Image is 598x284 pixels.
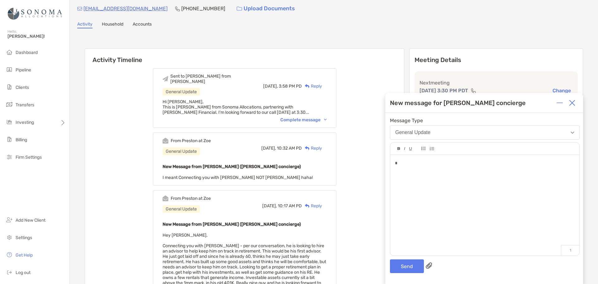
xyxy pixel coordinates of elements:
[6,66,13,73] img: pipeline icon
[6,83,13,91] img: clients icon
[280,117,327,123] div: Complete message
[163,99,309,115] span: Hi [PERSON_NAME], This is [PERSON_NAME] from Sonoma Allocations, partnering with [PERSON_NAME] Fi...
[163,195,168,201] img: Event icon
[163,76,168,82] img: Event icon
[171,138,211,143] div: From Preston at Zoe
[16,270,31,275] span: Log out
[279,84,302,89] span: 3:58 PM PD
[16,102,34,108] span: Transfers
[163,175,313,180] span: I meant Connecting you with [PERSON_NAME] NOT [PERSON_NAME] haha!
[561,245,579,256] p: 1
[16,120,34,125] span: Investing
[571,132,574,134] img: Open dropdown arrow
[397,147,400,150] img: Editor control icon
[163,88,200,96] div: General Update
[6,216,13,224] img: add_new_client icon
[6,233,13,241] img: settings icon
[175,6,180,11] img: Phone Icon
[420,79,573,87] p: Next meeting
[302,83,322,89] div: Reply
[77,22,93,28] a: Activity
[163,138,168,144] img: Event icon
[420,87,468,94] p: [DATE] 3:30 PM PDT
[305,84,310,88] img: Reply icon
[305,146,310,150] img: Reply icon
[390,118,580,123] span: Message Type
[430,147,434,151] img: Editor control icon
[551,87,573,94] button: Change
[404,147,405,150] img: Editor control icon
[16,253,33,258] span: Get Help
[471,88,476,93] img: communication type
[16,235,32,240] span: Settings
[16,155,42,160] span: Firm Settings
[261,146,276,151] span: [DATE],
[163,222,301,227] b: New Message from [PERSON_NAME] ([PERSON_NAME] concierge)
[6,153,13,161] img: firm-settings icon
[16,137,27,142] span: Billing
[77,7,82,11] img: Email Icon
[6,48,13,56] img: dashboard icon
[85,49,404,64] h6: Activity Timeline
[16,67,31,73] span: Pipeline
[171,196,211,201] div: From Preston at Zoe
[16,85,29,90] span: Clients
[7,34,66,39] span: [PERSON_NAME]!
[133,22,152,28] a: Accounts
[6,101,13,108] img: transfers icon
[7,2,62,25] img: Zoe Logo
[415,56,578,64] p: Meeting Details
[181,5,225,12] p: [PHONE_NUMBER]
[16,218,45,223] span: Add New Client
[426,262,432,269] img: paperclip attachments
[390,125,580,140] button: General Update
[277,146,302,151] span: 10:32 AM PD
[163,147,200,155] div: General Update
[6,118,13,126] img: investing icon
[102,22,123,28] a: Household
[6,136,13,143] img: billing icon
[163,205,200,213] div: General Update
[390,259,424,273] button: Send
[409,147,412,151] img: Editor control icon
[557,100,563,106] img: Expand or collapse
[262,203,277,209] span: [DATE],
[83,5,168,12] p: [EMAIL_ADDRESS][DOMAIN_NAME]
[233,2,299,15] a: Upload Documents
[421,147,426,150] img: Editor control icon
[302,203,322,209] div: Reply
[237,7,242,11] img: button icon
[390,99,526,107] div: New message for [PERSON_NAME] concierge
[569,100,575,106] img: Close
[170,74,263,84] div: Sent to [PERSON_NAME] from [PERSON_NAME]
[305,204,310,208] img: Reply icon
[395,130,430,135] div: General Update
[263,84,278,89] span: [DATE],
[278,203,302,209] span: 10:17 AM PD
[302,145,322,152] div: Reply
[163,164,301,169] b: New Message from [PERSON_NAME] ([PERSON_NAME] concierge)
[6,251,13,258] img: get-help icon
[324,119,327,121] img: Chevron icon
[6,268,13,276] img: logout icon
[16,50,38,55] span: Dashboard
